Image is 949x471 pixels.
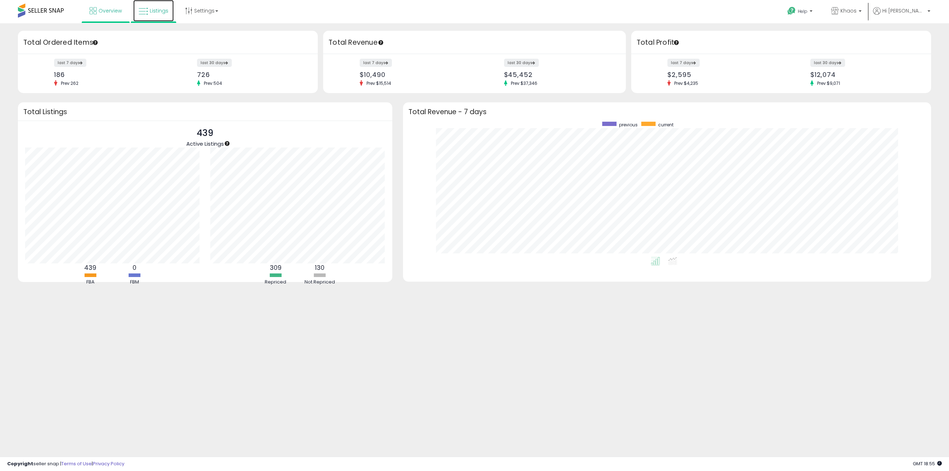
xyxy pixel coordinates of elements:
span: current [658,122,674,128]
span: Prev: 504 [200,80,226,86]
label: last 30 days [504,59,539,67]
span: Listings [150,7,168,14]
div: Tooltip anchor [92,39,99,46]
label: last 7 days [54,59,86,67]
span: Overview [99,7,122,14]
span: Prev: $15,514 [363,80,395,86]
span: Prev: $4,235 [671,80,702,86]
div: Repriced [254,279,297,286]
b: 439 [84,263,96,272]
span: Active Listings [186,140,224,147]
a: Help [782,1,820,23]
b: 0 [133,263,136,272]
h3: Total Revenue [329,38,620,48]
h3: Total Ordered Items [23,38,312,48]
span: previous [619,122,638,128]
div: 186 [54,71,162,78]
div: Tooltip anchor [673,39,680,46]
span: Hi [PERSON_NAME] [882,7,925,14]
span: Khaos [840,7,857,14]
label: last 30 days [810,59,845,67]
div: $2,595 [667,71,776,78]
span: Help [798,8,807,14]
label: last 7 days [667,59,700,67]
label: last 7 days [360,59,392,67]
div: 726 [197,71,305,78]
a: Hi [PERSON_NAME] [873,7,930,23]
div: Tooltip anchor [224,140,230,147]
span: Prev: $9,071 [814,80,844,86]
div: $10,490 [360,71,469,78]
h3: Total Listings [23,109,387,115]
b: 130 [315,263,325,272]
span: Prev: 262 [57,80,82,86]
div: $45,452 [504,71,613,78]
span: Prev: $37,346 [507,80,541,86]
div: $12,074 [810,71,919,78]
h3: Total Revenue - 7 days [408,109,926,115]
div: FBM [113,279,156,286]
div: FBA [69,279,112,286]
p: 439 [186,126,224,140]
div: Not Repriced [298,279,341,286]
b: 309 [270,263,282,272]
i: Get Help [787,6,796,15]
h3: Total Profit [637,38,926,48]
div: Tooltip anchor [378,39,384,46]
label: last 30 days [197,59,232,67]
